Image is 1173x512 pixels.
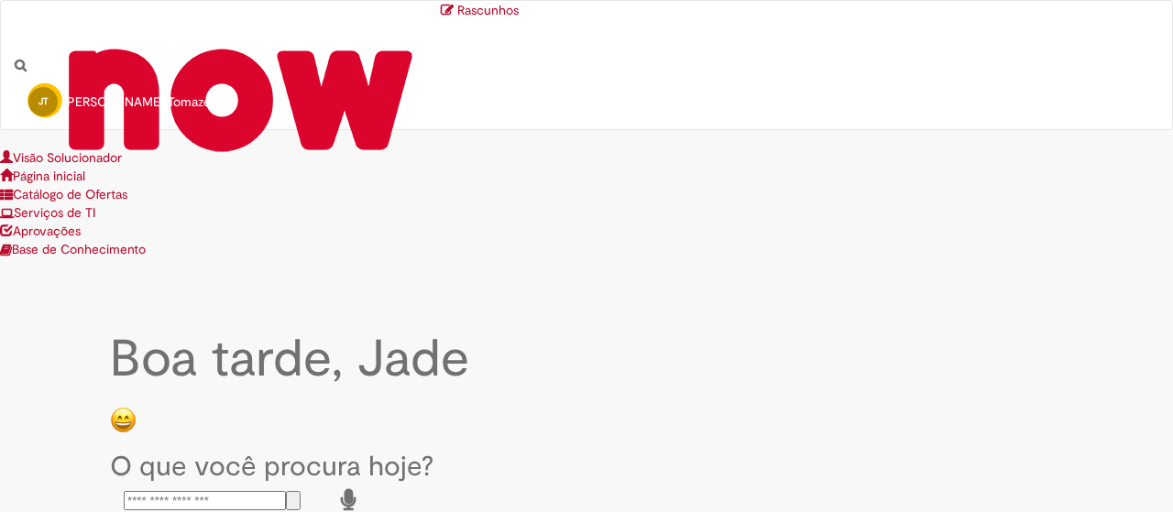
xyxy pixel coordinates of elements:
[110,407,137,433] img: happy-face.png
[110,332,1063,388] h2: Boa tarde, Jade
[110,452,1063,482] h2: O que você procura hoje?
[1,1,441,56] a: Ir para a Homepage
[15,19,427,180] img: ServiceNow
[15,74,232,129] a: JT [PERSON_NAME] Tomazeti
[457,2,519,18] span: Rascunhos
[15,59,27,71] i: Search from all sources
[63,93,218,110] span: [PERSON_NAME] Tomazeti
[38,95,49,107] span: JT
[15,1,1158,19] a: Rascunhos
